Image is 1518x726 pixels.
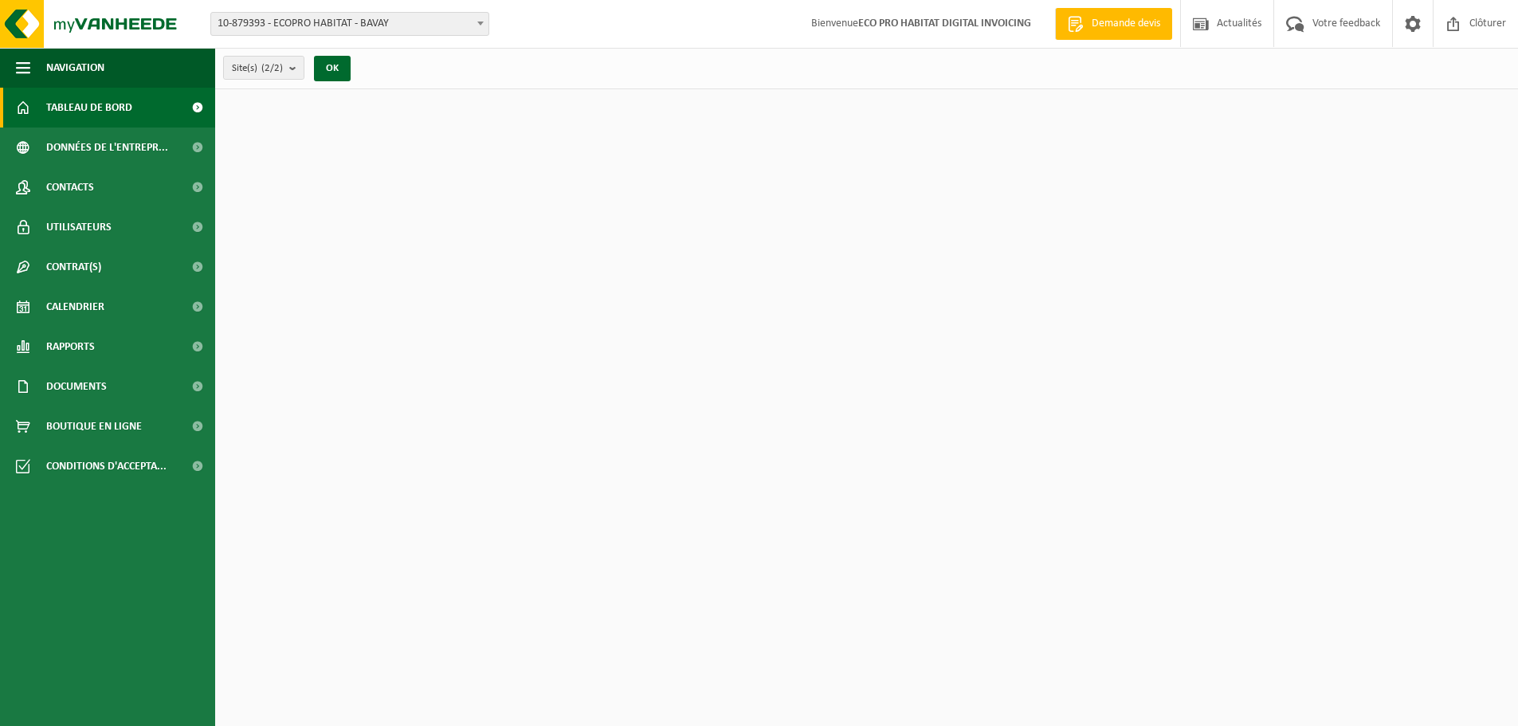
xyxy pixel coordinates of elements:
[232,57,283,80] span: Site(s)
[46,48,104,88] span: Navigation
[261,63,283,73] count: (2/2)
[210,12,489,36] span: 10-879393 - ECOPRO HABITAT - BAVAY
[46,446,167,486] span: Conditions d'accepta...
[46,167,94,207] span: Contacts
[46,287,104,327] span: Calendrier
[46,247,101,287] span: Contrat(s)
[858,18,1031,29] strong: ECO PRO HABITAT DIGITAL INVOICING
[1088,16,1164,32] span: Demande devis
[46,367,107,406] span: Documents
[46,207,112,247] span: Utilisateurs
[46,88,132,128] span: Tableau de bord
[46,327,95,367] span: Rapports
[46,128,168,167] span: Données de l'entrepr...
[314,56,351,81] button: OK
[1055,8,1172,40] a: Demande devis
[223,56,304,80] button: Site(s)(2/2)
[211,13,488,35] span: 10-879393 - ECOPRO HABITAT - BAVAY
[46,406,142,446] span: Boutique en ligne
